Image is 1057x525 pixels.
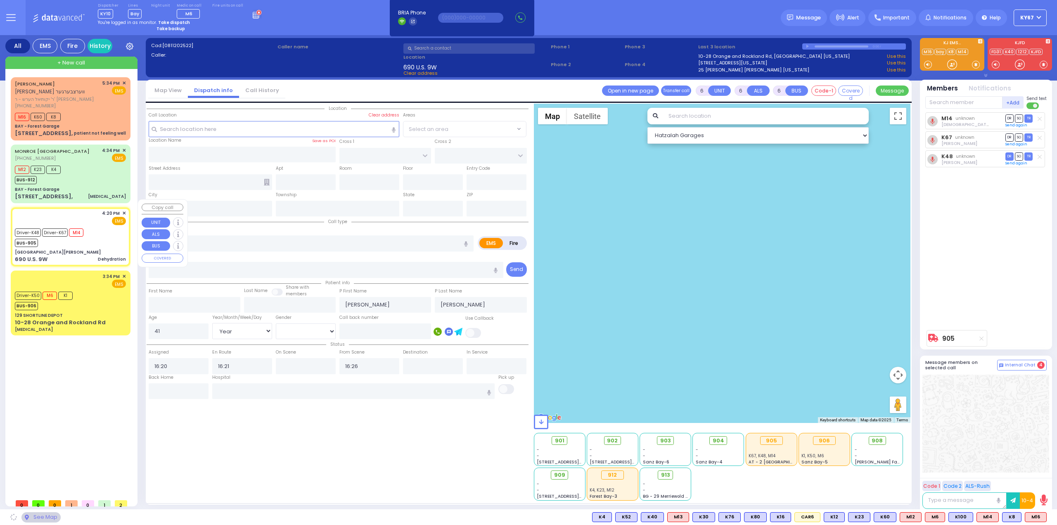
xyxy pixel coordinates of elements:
[277,43,401,50] label: Caller name
[948,512,973,522] div: K100
[15,228,41,237] span: Driver-K48
[801,453,824,459] span: K1, K50, M6
[1016,49,1029,55] a: 1212
[990,49,1002,55] a: FD31
[941,121,1027,128] span: Shia Greenfeld
[811,86,836,96] button: Code-1
[15,113,29,121] span: M16
[498,374,514,381] label: Pick up
[1005,114,1014,122] span: DR
[128,9,142,19] span: Bay
[643,487,645,493] span: -
[770,512,791,522] div: K16
[339,314,379,321] label: Call back number
[1015,114,1023,122] span: SO
[990,14,1001,21] span: Help
[15,102,56,109] span: [PHONE_NUMBER]
[698,67,809,74] a: 25 [PERSON_NAME] [PERSON_NAME] [US_STATE]
[855,447,857,453] span: -
[537,459,615,465] span: [STREET_ADDRESS][PERSON_NAME]
[276,192,296,198] label: Township
[403,349,428,356] label: Destination
[537,447,539,453] span: -
[1003,49,1015,55] a: K40
[643,459,669,465] span: Sanz Bay-6
[813,436,836,445] div: 906
[438,13,503,23] input: (000)000-00000
[976,512,999,522] div: M14
[927,84,958,93] button: Members
[112,86,126,95] span: EMS
[151,52,275,59] label: Caller:
[744,512,767,522] div: K80
[661,86,691,96] button: Transfer call
[536,412,563,423] img: Google
[1024,114,1033,122] span: TR
[177,3,203,8] label: Medic on call
[467,192,473,198] label: ZIP
[848,512,870,522] div: K23
[16,500,28,506] span: 0
[339,165,352,172] label: Room
[15,155,56,162] span: [PHONE_NUMBER]
[698,53,850,60] a: 10-28 Orange and Rockland Rd, [GEOGRAPHIC_DATA] [US_STATE]
[60,39,85,53] div: Fire
[625,43,696,50] span: Phone 3
[887,67,906,74] a: Use this
[615,512,638,522] div: K52
[838,86,863,96] button: Covered
[887,59,906,67] a: Use this
[643,493,689,499] span: BG - 29 Merriewold S.
[286,284,309,290] small: Share with
[369,112,399,119] label: Clear address
[887,53,906,60] a: Use this
[607,437,618,445] span: 902
[874,512,896,522] div: BLS
[112,217,126,225] span: EMS
[1024,133,1033,141] span: TR
[15,192,73,201] div: [STREET_ADDRESS],
[615,512,638,522] div: BLS
[398,9,426,17] span: BRIA Phone
[33,39,57,53] div: EMS
[46,113,61,121] span: K8
[98,9,113,19] span: KY10
[1020,492,1035,509] button: 10-4
[276,165,283,172] label: Apt
[1005,362,1036,368] span: Internal Chat
[403,63,437,70] span: 690 U.S. 9W
[212,383,495,399] input: Search hospital
[15,255,47,264] div: 690 U.S. 9W
[149,374,173,381] label: Back Home
[567,108,608,124] button: Show satellite imagery
[537,481,539,487] span: -
[696,447,698,453] span: -
[15,302,38,310] span: BUS-906
[537,487,539,493] span: -
[941,134,952,140] a: K67
[151,42,275,49] label: Cad:
[718,512,741,522] div: BLS
[244,287,268,294] label: Last Name
[42,228,68,237] span: Driver-K67
[1005,161,1027,166] a: Send again
[103,273,120,280] span: 3:34 PM
[15,148,90,154] a: MONROE [GEOGRAPHIC_DATA]
[162,42,193,49] span: [0811202522]
[122,147,126,154] span: ✕
[57,59,85,67] span: + New call
[142,254,183,263] button: COVERED
[592,512,612,522] div: K4
[151,3,170,8] label: Night unit
[149,121,400,137] input: Search location here
[324,219,351,225] span: Call type
[770,512,791,522] div: BLS
[1005,133,1014,141] span: DR
[796,14,821,22] span: Message
[467,349,488,356] label: In Service
[158,19,190,26] strong: Take dispatch
[536,412,563,423] a: Open this area in Google Maps (opens a new window)
[1025,512,1047,522] div: ALS
[49,500,61,506] span: 0
[102,210,120,216] span: 4:20 PM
